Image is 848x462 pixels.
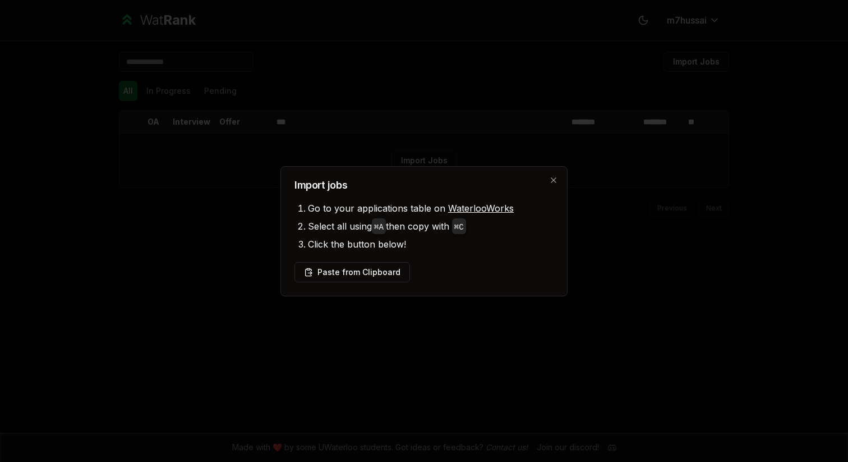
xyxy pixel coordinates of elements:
[294,180,554,190] h2: Import jobs
[448,203,514,214] a: WaterlooWorks
[454,223,464,232] code: ⌘ C
[294,262,410,282] button: Paste from Clipboard
[308,199,554,217] li: Go to your applications table on
[374,223,384,232] code: ⌘ A
[308,235,554,253] li: Click the button below!
[308,217,554,235] li: Select all using then copy with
